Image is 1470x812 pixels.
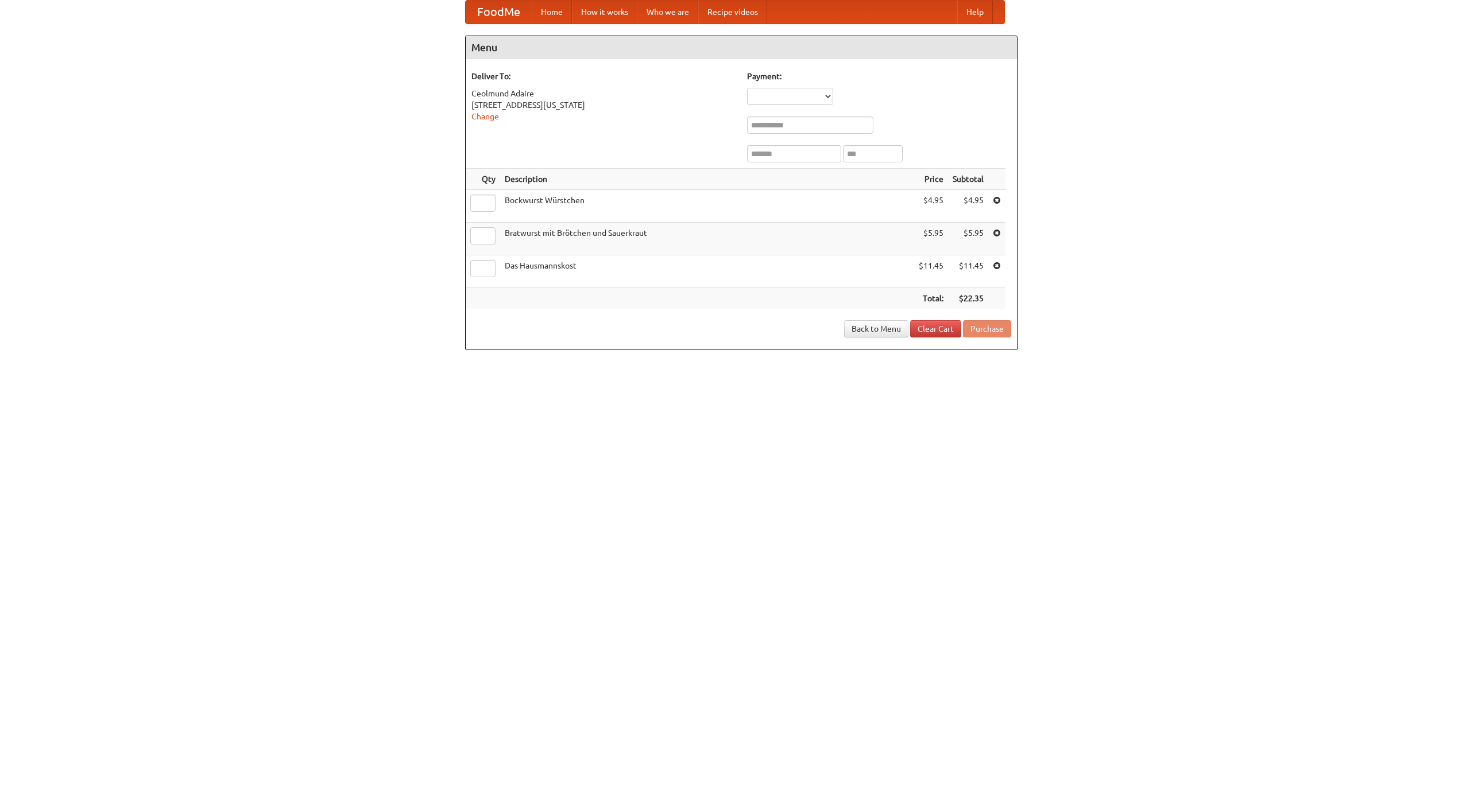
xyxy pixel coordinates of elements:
[948,223,988,255] td: $5.95
[471,112,499,121] a: Change
[500,190,914,223] td: Bockwurst Würstchen
[471,71,736,82] h5: Deliver To:
[471,99,736,111] div: [STREET_ADDRESS][US_STATE]
[637,1,698,24] a: Who we are
[532,1,572,24] a: Home
[500,223,914,255] td: Bratwurst mit Brötchen und Sauerkraut
[910,320,961,337] a: Clear Cart
[572,1,637,24] a: How it works
[500,255,914,288] td: Das Hausmannskost
[957,1,993,24] a: Help
[471,88,736,99] div: Ceolmund Adaire
[466,169,500,190] th: Qty
[698,1,767,24] a: Recipe videos
[948,169,988,190] th: Subtotal
[466,1,532,24] a: FoodMe
[844,320,908,337] a: Back to Menu
[500,169,914,190] th: Description
[963,320,1011,337] button: Purchase
[914,223,948,255] td: $5.95
[914,255,948,288] td: $11.45
[747,71,1011,82] h5: Payment:
[914,288,948,309] th: Total:
[466,36,1017,59] h4: Menu
[914,169,948,190] th: Price
[948,255,988,288] td: $11.45
[948,190,988,223] td: $4.95
[948,288,988,309] th: $22.35
[914,190,948,223] td: $4.95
